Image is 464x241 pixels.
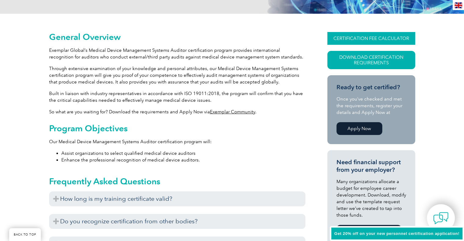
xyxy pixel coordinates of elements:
[49,176,305,186] h2: Frequently Asked Questions
[49,123,305,133] h2: Program Objectives
[327,51,415,69] a: Download Certification Requirements
[49,191,305,206] h3: How long is my training certificate valid?
[49,65,305,85] p: Through extensive examination of your knowledge and personal attributes, our Medical Device Manag...
[455,2,462,8] img: en
[49,47,305,60] p: Exemplar Global’s Medical Device Management Systems Auditor certification program provides intern...
[336,225,401,238] a: Download Template
[9,228,41,241] a: BACK TO TOP
[327,32,415,45] a: CERTIFICATION FEE CALCULATOR
[210,109,255,115] a: Exemplar Community
[336,158,406,174] h3: Need financial support from your employer?
[49,32,305,42] h2: General Overview
[61,157,305,163] li: Enhance the professional recognition of medical device auditors.
[49,108,305,115] p: So what are you waiting for? Download the requirements and Apply Now via .
[336,122,382,135] a: Apply Now
[336,178,406,218] p: Many organizations allocate a budget for employee career development. Download, modify and use th...
[336,83,406,91] h3: Ready to get certified?
[334,231,459,236] span: Get 20% off on your new personnel certification application!
[49,90,305,104] p: Built in liaison with industry representatives in accordance with ISO 19011:2018, the program wil...
[336,96,406,116] p: Once you’ve checked and met the requirements, register your details and Apply Now at
[61,150,305,157] li: Assist organizations to select qualified medical device auditors
[49,138,305,145] p: Our Medical Device Management Systems Auditor certification program will:
[49,214,305,229] h3: Do you recognize certification from other bodies?
[433,211,448,226] img: contact-chat.png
